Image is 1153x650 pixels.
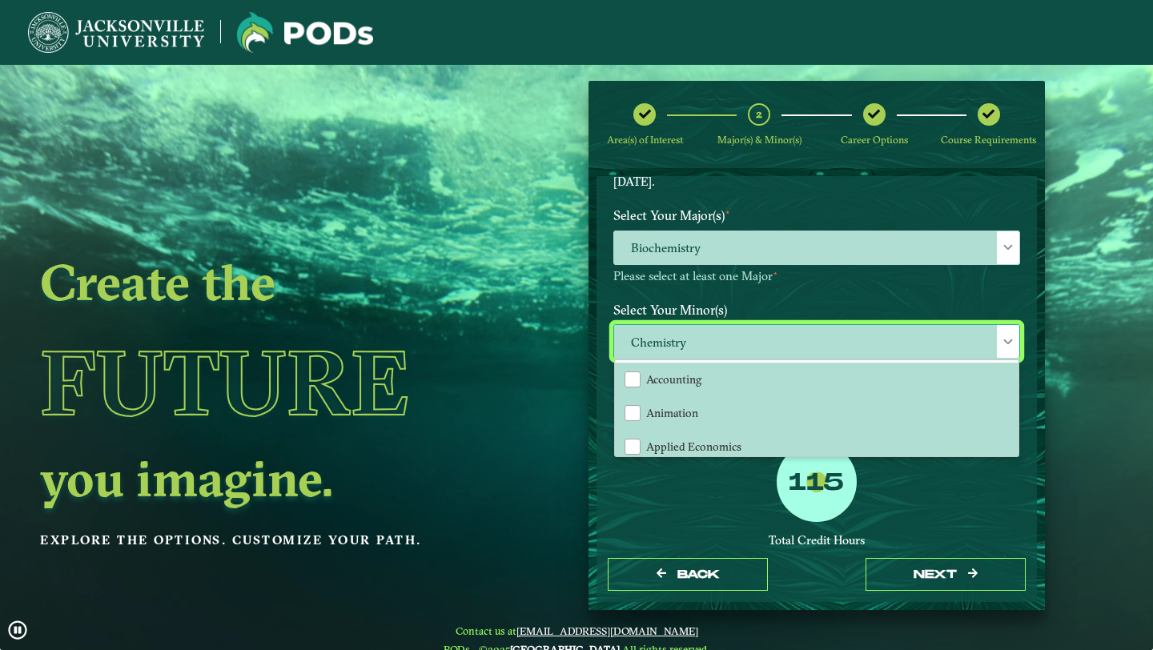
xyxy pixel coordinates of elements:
[613,269,1020,284] p: Please select at least one Major
[615,430,1018,463] li: Applied Economics
[613,533,1020,548] div: Total Credit Hours
[237,12,373,53] img: Jacksonville University logo
[614,325,1019,359] span: Chemistry
[607,134,683,146] span: Area(s) of Interest
[608,558,768,591] button: Back
[40,259,479,304] h2: Create the
[40,455,479,500] h2: you imagine.
[444,624,709,637] span: Contact us at
[646,372,701,387] span: Accounting
[725,206,731,218] sup: ⋆
[601,201,1032,231] label: Select Your Major(s)
[941,134,1036,146] span: Course Requirements
[614,231,1019,266] span: Biochemistry
[756,106,762,122] span: 2
[677,568,720,581] span: Back
[40,528,479,552] p: Explore the options. Customize your path.
[646,406,698,420] span: Animation
[841,134,908,146] span: Career Options
[516,624,698,637] a: [EMAIL_ADDRESS][DOMAIN_NAME]
[28,12,204,53] img: Jacksonville University logo
[866,558,1026,591] button: next
[601,295,1032,325] label: Select Your Minor(s)
[789,468,844,499] label: 115
[615,363,1018,396] li: Accounting
[615,396,1018,430] li: Animation
[646,439,741,454] span: Applied Economics
[773,267,778,279] sup: ⋆
[717,134,801,146] span: Major(s) & Minor(s)
[40,310,479,455] h1: Future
